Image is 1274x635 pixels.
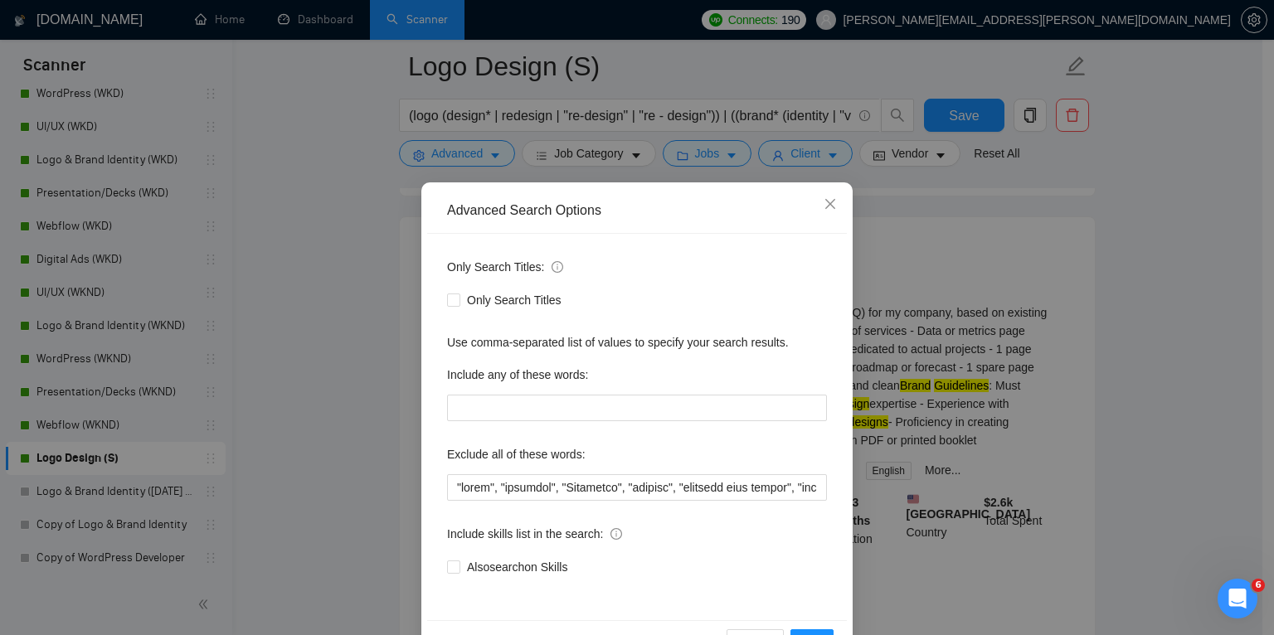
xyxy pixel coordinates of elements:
button: Close [808,182,853,227]
span: Only Search Titles: [447,258,563,276]
div: Use comma-separated list of values to specify your search results. [447,333,827,351]
iframe: Intercom live chat [1218,579,1257,618]
label: Exclude all of these words: [447,441,586,468]
span: info-circle [552,261,563,273]
span: Include skills list in the search: [447,525,622,543]
div: Advanced Search Options [447,201,827,220]
span: 6 [1252,579,1265,592]
label: Include any of these words: [447,361,588,388]
span: Only Search Titles [460,291,568,309]
span: Also search on Skills [460,558,574,576]
span: info-circle [610,528,622,540]
span: close [824,197,837,211]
